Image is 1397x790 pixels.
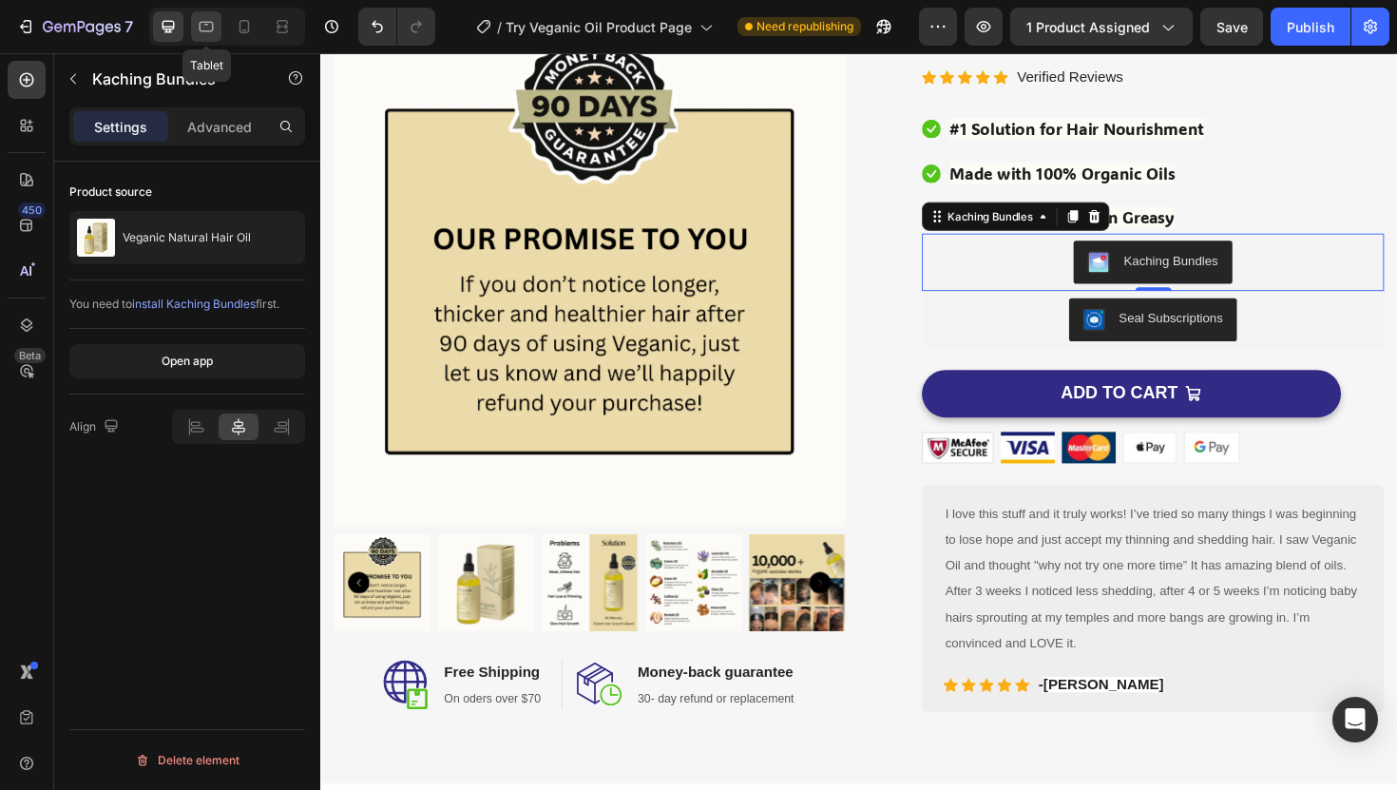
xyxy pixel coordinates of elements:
[18,202,46,218] div: 450
[320,53,1397,790] iframe: Design area
[813,210,835,233] img: KachingBundles.png
[132,297,256,311] span: install Kaching Bundles
[851,210,950,230] div: Kaching Bundles
[94,117,147,137] p: Settings
[8,8,142,46] button: 7
[1026,17,1150,37] span: 1 product assigned
[77,219,115,257] img: product feature img
[661,480,1098,632] span: I love this stuff and it truly works! I’ve tried so many things I was beginning to lose hope and ...
[187,117,252,137] p: Advanced
[664,112,907,145] div: Rich Text Editor. Editing area: main
[737,12,850,40] p: Verified Reviews
[123,231,251,244] p: Veganic Natural Hair Oil
[69,745,305,776] button: Delete element
[131,675,234,694] p: On oders over $70
[272,645,319,691] img: money-back.svg
[1271,8,1350,46] button: Publish
[336,645,502,667] p: Money-back guarantee
[14,348,46,363] div: Beta
[1287,17,1334,37] div: Publish
[1216,19,1248,35] span: Save
[846,271,956,291] div: Seal Subscriptions
[131,645,234,667] p: Free Shipping
[336,675,502,694] p: 30- day refund or replacement
[67,643,114,695] img: Free-shipping.svg
[69,414,123,440] div: Align
[135,749,239,772] div: Delete element
[162,353,213,370] div: Open app
[518,549,541,572] button: Carousel Next Arrow
[358,8,435,46] div: Undo/Redo
[92,67,254,90] p: Kaching Bundles
[1332,697,1378,742] div: Open Intercom Messenger
[808,271,831,294] img: SealSubscriptions.png
[69,344,305,378] button: Open app
[760,658,893,681] p: -
[765,661,892,677] strong: [PERSON_NAME]
[69,296,305,313] div: You need to first.
[497,17,502,37] span: /
[69,183,152,201] div: Product source
[637,336,1081,386] button: ADD TO CART
[660,164,757,182] div: Kaching Bundles
[666,68,935,91] span: #1 Solution for Hair Nourishment
[784,349,909,373] div: ADD TO CART
[756,18,853,35] span: Need republishing
[506,17,692,37] span: Try Veganic Oil Product Page
[124,15,133,38] p: 7
[1200,8,1263,46] button: Save
[793,260,971,305] button: Seal Subscriptions
[797,199,966,244] button: Kaching Bundles
[1010,8,1193,46] button: 1 product assigned
[666,116,905,139] span: Made with 100% Organic Oils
